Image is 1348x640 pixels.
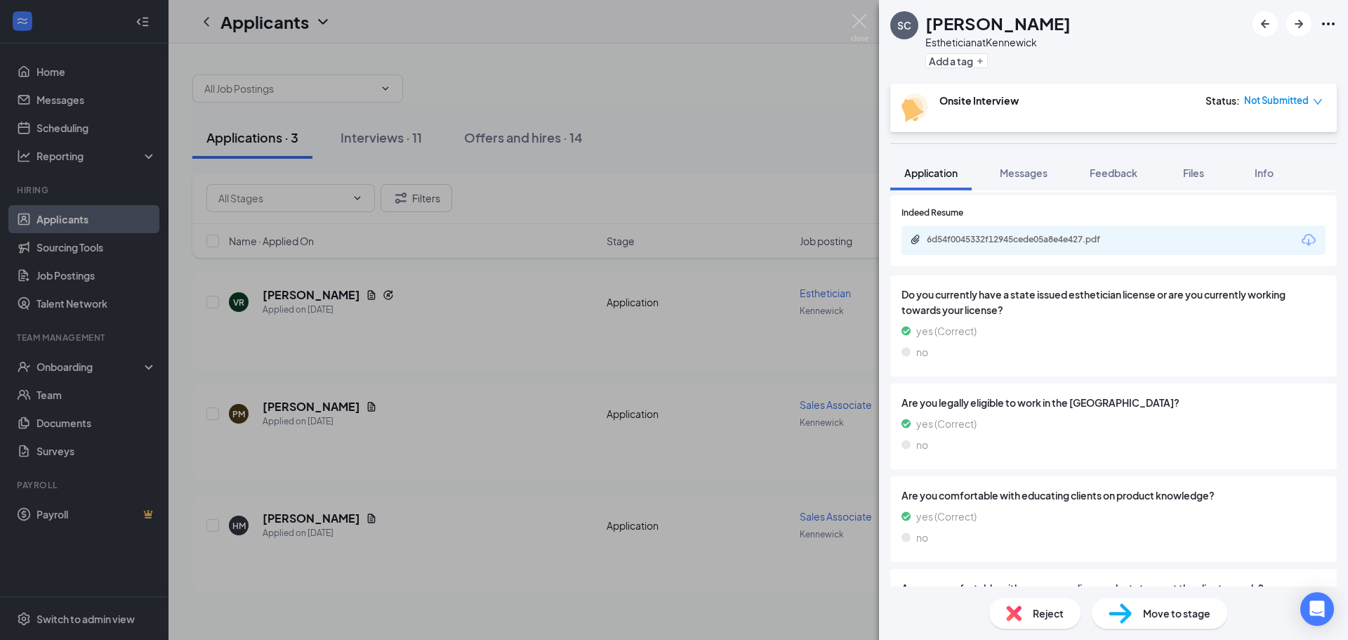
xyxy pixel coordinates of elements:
b: Onsite Interview [939,94,1019,107]
h1: [PERSON_NAME] [925,11,1071,35]
span: Info [1255,166,1274,179]
div: SC [897,18,911,32]
svg: Paperclip [910,234,921,245]
span: yes (Correct) [916,509,977,524]
span: no [916,344,928,360]
span: Application [904,166,958,179]
span: Move to stage [1143,606,1210,621]
span: no [916,530,928,545]
span: Reject [1033,606,1064,621]
span: Feedback [1090,166,1137,179]
div: Esthetician at Kennewick [925,35,1071,49]
svg: Plus [976,57,984,65]
span: no [916,437,928,452]
svg: Download [1300,232,1317,249]
span: Files [1183,166,1204,179]
button: PlusAdd a tag [925,53,988,68]
span: down [1313,97,1323,107]
div: 6d54f0045332f12945cede05a8e4e427.pdf [927,234,1123,245]
button: ArrowLeftNew [1253,11,1278,37]
span: Are you comfortable with educating clients on product knowledge? [901,488,1326,503]
span: Indeed Resume [901,207,963,220]
svg: ArrowLeftNew [1257,15,1274,32]
span: yes (Correct) [916,416,977,431]
div: Status : [1205,93,1240,107]
span: Messages [1000,166,1048,179]
a: Paperclip6d54f0045332f12945cede05a8e4e427.pdf [910,234,1137,247]
svg: ArrowRight [1290,15,1307,32]
span: Not Submitted [1244,93,1309,107]
div: Open Intercom Messenger [1300,592,1334,626]
span: Do you currently have a state issued esthetician license or are you currently working towards you... [901,287,1326,318]
button: ArrowRight [1286,11,1311,37]
svg: Ellipses [1320,15,1337,32]
span: Are you legally eligible to work in the [GEOGRAPHIC_DATA]? [901,395,1326,410]
span: Are you comfortable with recommending products to meet the clients needs? [901,580,1326,596]
span: yes (Correct) [916,323,977,339]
